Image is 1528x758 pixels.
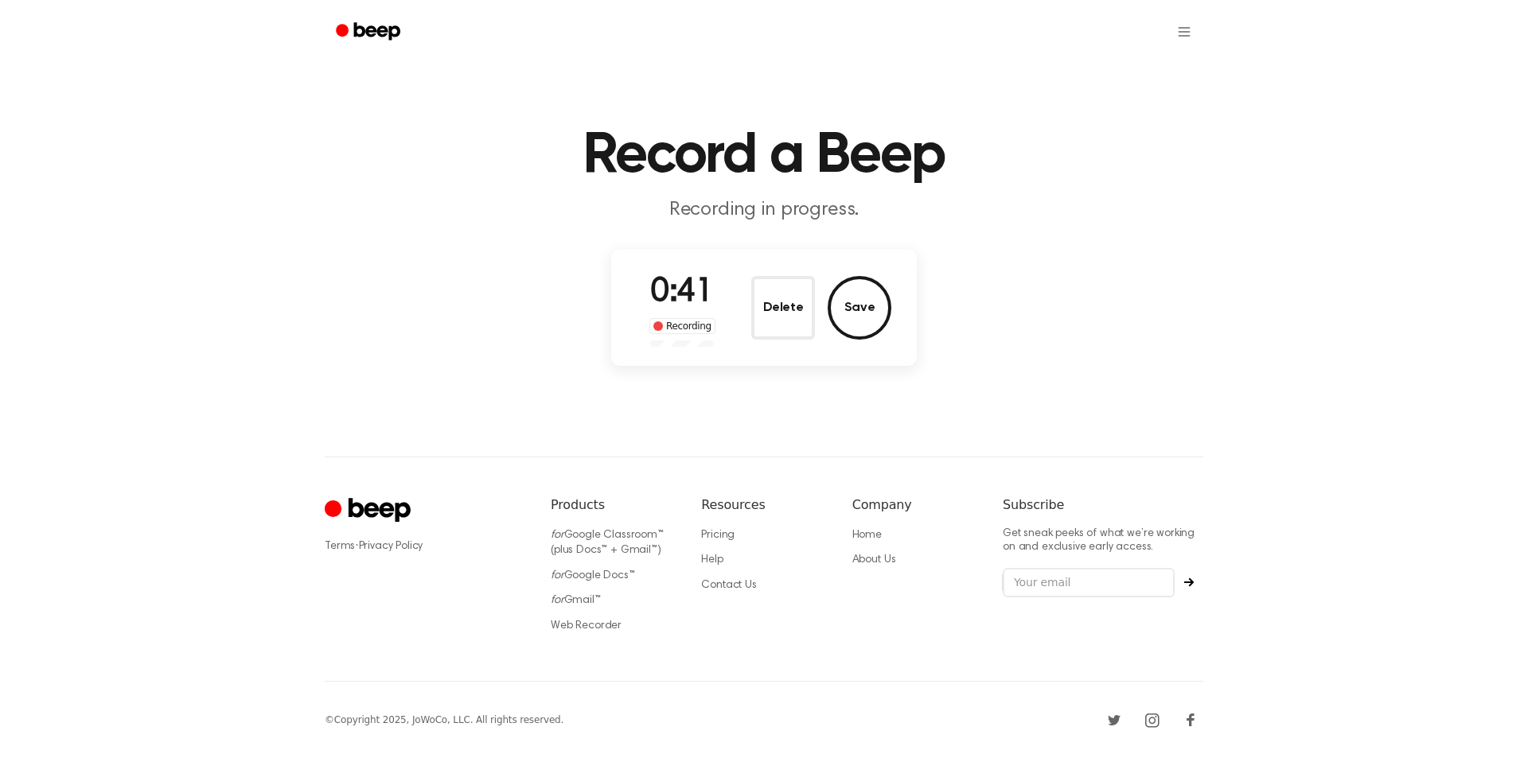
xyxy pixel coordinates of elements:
[1165,13,1203,51] button: Open menu
[1101,707,1127,733] a: Twitter
[325,713,563,727] div: © Copyright 2025, JoWoCo, LLC. All rights reserved.
[701,530,735,541] a: Pricing
[1178,707,1203,733] a: Facebook
[551,595,601,606] a: forGmail™
[357,127,1171,185] h1: Record a Beep
[852,530,882,541] a: Home
[551,530,664,557] a: forGoogle Classroom™ (plus Docs™ + Gmail™)
[701,496,826,515] h6: Resources
[1003,527,1203,555] p: Get sneak peeks of what we’re working on and exclusive early access.
[325,496,415,527] a: Cruip
[325,17,415,48] a: Beep
[1140,707,1165,733] a: Instagram
[701,554,723,566] a: Help
[1175,577,1203,587] button: Subscribe
[551,496,676,515] h6: Products
[551,570,564,581] i: for
[828,276,891,340] button: Save Audio Record
[852,554,896,566] a: About Us
[852,496,977,515] h6: Company
[551,530,564,541] i: for
[551,595,564,606] i: for
[551,620,622,632] a: Web Recorder
[751,276,815,340] button: Delete Audio Record
[649,318,715,334] div: Recording
[650,276,714,309] span: 0:41
[701,580,756,591] a: Contact Us
[458,197,1070,224] p: Recording in progress.
[1003,496,1203,515] h6: Subscribe
[325,538,525,554] div: ·
[1003,568,1175,598] input: Your email
[325,541,355,552] a: Terms
[551,570,635,581] a: forGoogle Docs™
[359,541,423,552] a: Privacy Policy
